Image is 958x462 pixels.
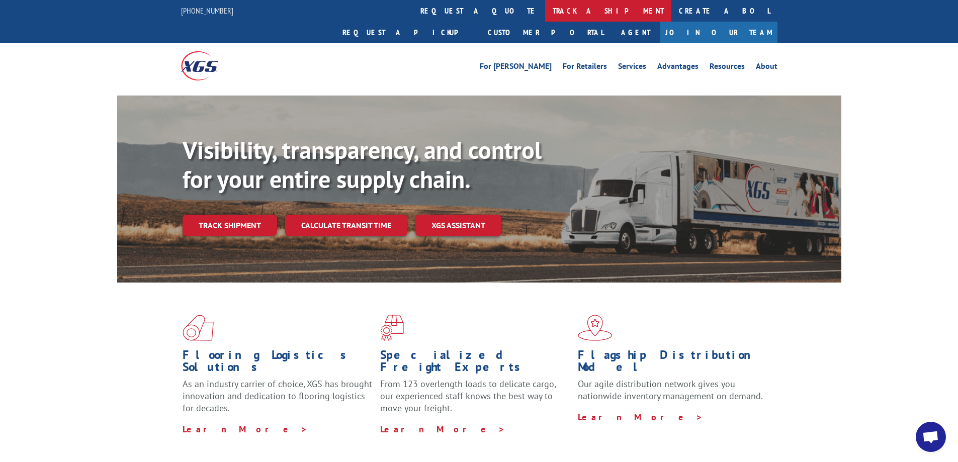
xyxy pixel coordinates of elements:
a: Learn More > [380,423,505,435]
a: [PHONE_NUMBER] [181,6,233,16]
img: xgs-icon-focused-on-flooring-red [380,315,404,341]
b: Visibility, transparency, and control for your entire supply chain. [183,134,542,195]
span: As an industry carrier of choice, XGS has brought innovation and dedication to flooring logistics... [183,378,372,414]
a: Learn More > [578,411,703,423]
a: Request a pickup [335,22,480,43]
a: Resources [710,62,745,73]
a: XGS ASSISTANT [415,215,501,236]
a: Customer Portal [480,22,611,43]
a: About [756,62,777,73]
img: xgs-icon-total-supply-chain-intelligence-red [183,315,214,341]
a: For Retailers [563,62,607,73]
a: For [PERSON_NAME] [480,62,552,73]
a: Services [618,62,646,73]
a: Calculate transit time [285,215,407,236]
a: Advantages [657,62,699,73]
h1: Flooring Logistics Solutions [183,349,373,378]
a: Track shipment [183,215,277,236]
p: From 123 overlength loads to delicate cargo, our experienced staff knows the best way to move you... [380,378,570,423]
a: Agent [611,22,660,43]
a: Join Our Team [660,22,777,43]
span: Our agile distribution network gives you nationwide inventory management on demand. [578,378,763,402]
a: Open chat [916,422,946,452]
a: Learn More > [183,423,308,435]
h1: Flagship Distribution Model [578,349,768,378]
img: xgs-icon-flagship-distribution-model-red [578,315,613,341]
h1: Specialized Freight Experts [380,349,570,378]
